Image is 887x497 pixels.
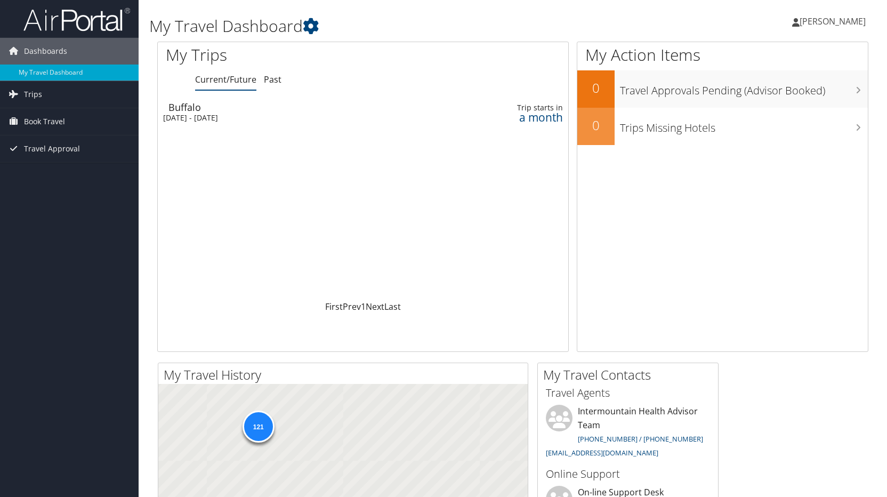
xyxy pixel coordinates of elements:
a: Prev [343,301,361,312]
h2: 0 [577,116,615,134]
div: Buffalo [168,102,427,112]
h3: Online Support [546,467,710,482]
h3: Travel Agents [546,386,710,400]
h3: Trips Missing Hotels [620,115,868,135]
a: 1 [361,301,366,312]
h1: My Action Items [577,44,868,66]
h2: My Travel History [164,366,528,384]
span: Dashboards [24,38,67,65]
div: a month [473,113,563,122]
span: [PERSON_NAME] [800,15,866,27]
h1: My Trips [166,44,389,66]
h1: My Travel Dashboard [149,15,634,37]
span: Trips [24,81,42,108]
div: 121 [242,411,274,443]
h3: Travel Approvals Pending (Advisor Booked) [620,78,868,98]
a: 0Trips Missing Hotels [577,108,868,145]
a: [PHONE_NUMBER] / [PHONE_NUMBER] [578,434,703,444]
div: Trip starts in [473,103,563,113]
a: Next [366,301,384,312]
a: [EMAIL_ADDRESS][DOMAIN_NAME] [546,448,658,458]
h2: My Travel Contacts [543,366,718,384]
a: Last [384,301,401,312]
span: Travel Approval [24,135,80,162]
h2: 0 [577,79,615,97]
a: [PERSON_NAME] [792,5,876,37]
img: airportal-logo.png [23,7,130,32]
span: Book Travel [24,108,65,135]
a: Past [264,74,281,85]
a: 0Travel Approvals Pending (Advisor Booked) [577,70,868,108]
a: First [325,301,343,312]
div: [DATE] - [DATE] [163,113,422,123]
li: Intermountain Health Advisor Team [541,405,715,462]
a: Current/Future [195,74,256,85]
